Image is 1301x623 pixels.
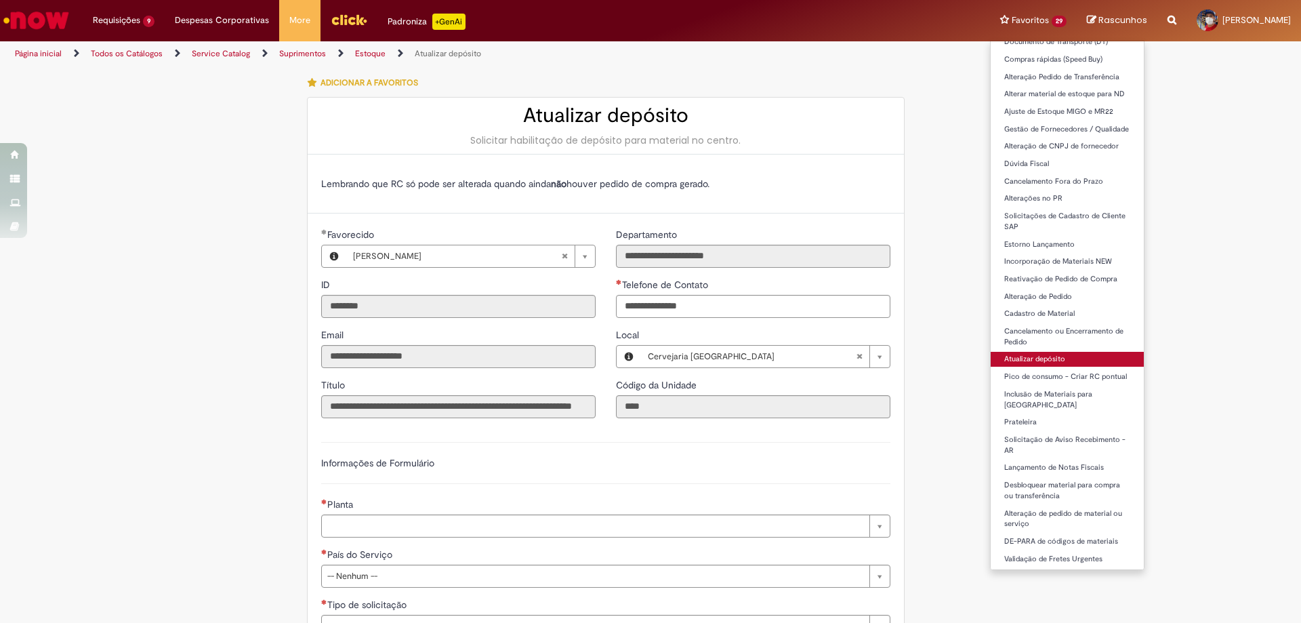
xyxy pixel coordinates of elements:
span: [PERSON_NAME] [353,245,561,267]
a: Estoque [355,48,386,59]
a: Gestão de Fornecedores / Qualidade [991,122,1144,137]
div: Solicitar habilitação de depósito para material no centro. [321,134,890,147]
a: Suprimentos [279,48,326,59]
a: Cancelamento Fora do Prazo [991,174,1144,189]
span: -- Nenhum -- [327,565,863,587]
abbr: Limpar campo Local [849,346,869,367]
a: Alterar material de estoque para ND [991,87,1144,102]
input: Telefone de Contato [616,295,890,318]
span: Necessários [321,499,327,504]
span: Necessários - Planta [327,498,356,510]
h2: Atualizar depósito [321,104,890,127]
span: [PERSON_NAME] [1222,14,1291,26]
a: Alteração de CNPJ de fornecedor [991,139,1144,154]
strong: não [551,178,566,190]
td: Lembrando que RC só pode ser alterada quando ainda houver pedido de compra gerado. [321,168,1012,199]
span: Favoritos [1012,14,1049,27]
a: Limpar campo Planta [321,515,890,538]
button: Local, Visualizar este registro Cervejaria Pernambuco [617,346,641,367]
input: Código da Unidade [616,395,890,418]
a: Atualizar depósito [415,48,481,59]
span: Tipo de solicitação [327,599,409,611]
span: Necessários [321,599,327,605]
a: Solicitação de Aviso Recebimento - AR [991,433,1144,458]
span: Necessários [616,279,622,285]
a: Inclusão de Materiais para [GEOGRAPHIC_DATA] [991,387,1144,412]
a: Dúvida Fiscal [991,157,1144,172]
a: Cervejaria [GEOGRAPHIC_DATA]Limpar campo Local [641,346,890,367]
label: Somente leitura - Código da Unidade [616,378,699,392]
span: More [289,14,310,27]
a: Página inicial [15,48,62,59]
a: Pico de consumo - Criar RC pontual [991,369,1144,384]
span: País do Serviço [327,548,395,561]
abbr: Limpar campo Favorecido [554,245,575,267]
a: Alterações no PR [991,191,1144,206]
label: Informações de Formulário [321,457,434,469]
div: Padroniza [388,14,466,30]
img: ServiceNow [1,7,71,34]
a: Incorporação de Materiais NEW [991,254,1144,269]
input: ID [321,295,596,318]
input: Título [321,395,596,418]
span: 29 [1052,16,1067,27]
a: DE-PARA de códigos de materiais [991,534,1144,549]
a: Service Catalog [192,48,250,59]
a: Alteração de pedido de material ou serviço [991,506,1144,531]
span: Somente leitura - Código da Unidade [616,379,699,391]
a: Compras rápidas (Speed Buy) [991,52,1144,67]
a: Solicitações de Cadastro de Cliente SAP [991,209,1144,234]
a: Reativação de Pedido de Compra [991,272,1144,287]
button: Adicionar a Favoritos [307,68,426,97]
span: Requisições [93,14,140,27]
span: Adicionar a Favoritos [321,77,418,88]
a: Rascunhos [1087,14,1147,27]
a: Documento de Transporte (DT) [991,35,1144,49]
span: Necessários - Favorecido [327,228,377,241]
span: Telefone de Contato [622,279,711,291]
span: Cervejaria [GEOGRAPHIC_DATA] [648,346,856,367]
a: Validação de Fretes Urgentes [991,552,1144,567]
label: Somente leitura - Departamento [616,228,680,241]
ul: Trilhas de página [10,41,857,66]
a: Cancelamento ou Encerramento de Pedido [991,324,1144,349]
span: Obrigatório Preenchido [321,229,327,235]
input: Email [321,345,596,368]
a: Cadastro de Material [991,306,1144,321]
a: Alteração de Pedido [991,289,1144,304]
span: Somente leitura - Email [321,329,346,341]
a: Todos os Catálogos [91,48,163,59]
a: [PERSON_NAME]Limpar campo Favorecido [346,245,595,267]
span: 9 [143,16,154,27]
button: Favorecido, Visualizar este registro Marcos Antonio Felipe De Melo [322,245,346,267]
span: Somente leitura - Título [321,379,348,391]
a: Estorno Lançamento [991,237,1144,252]
img: click_logo_yellow_360x200.png [331,9,367,30]
p: +GenAi [432,14,466,30]
span: Necessários [321,549,327,555]
a: Lançamento de Notas Fiscais [991,460,1144,475]
label: Somente leitura - Email [321,328,346,342]
span: Despesas Corporativas [175,14,269,27]
a: Prateleira [991,415,1144,430]
label: Somente leitura - Título [321,378,348,392]
input: Departamento [616,245,890,268]
a: Alteração Pedido de Transferência [991,70,1144,85]
label: Somente leitura - ID [321,278,333,292]
span: Rascunhos [1098,14,1147,26]
span: Local [616,329,642,341]
a: Ajuste de Estoque MIGO e MR22 [991,104,1144,119]
ul: Favoritos [990,41,1144,570]
a: Desbloquear material para compra ou transferência [991,478,1144,503]
a: Atualizar depósito [991,352,1144,367]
